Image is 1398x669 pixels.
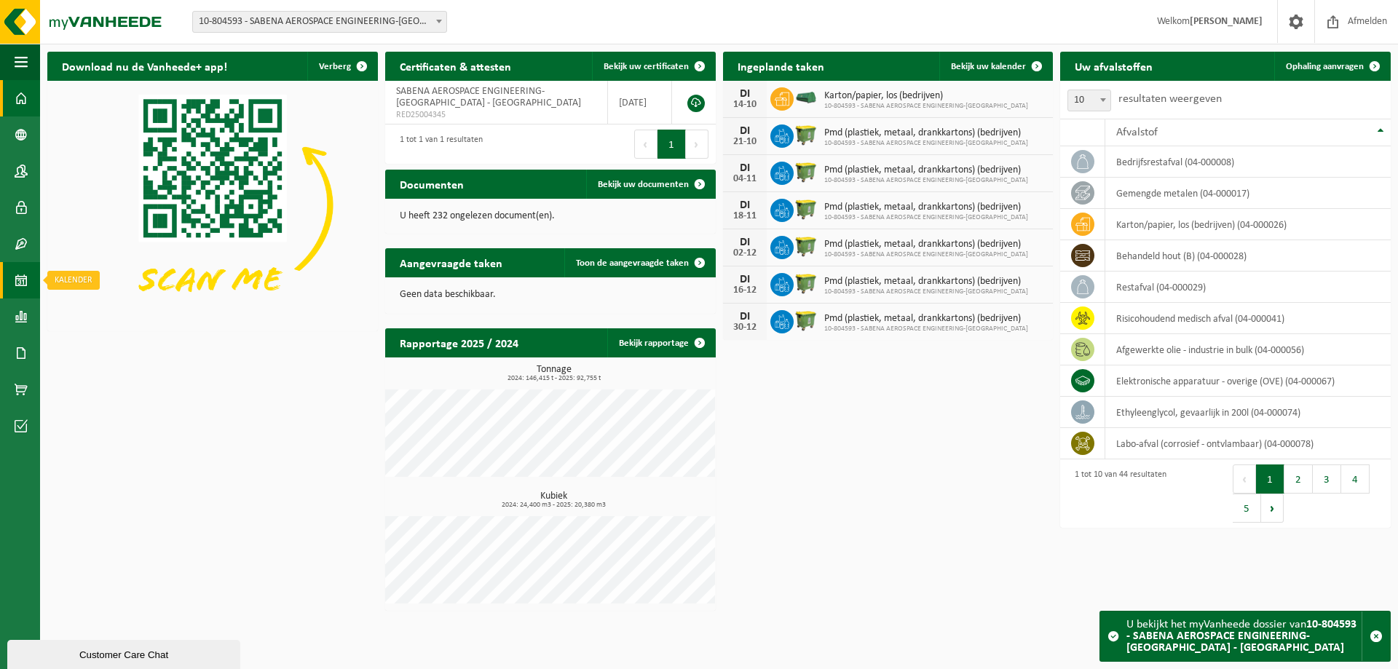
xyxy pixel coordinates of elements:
[939,52,1051,81] a: Bekijk uw kalender
[824,288,1028,296] span: 10-804593 - SABENA AEROSPACE ENGINEERING-[GEOGRAPHIC_DATA]
[824,202,1028,213] span: Pmd (plastiek, metaal, drankkartons) (bedrijven)
[824,325,1028,333] span: 10-804593 - SABENA AEROSPACE ENGINEERING-[GEOGRAPHIC_DATA]
[824,90,1028,102] span: Karton/papier, los (bedrijven)
[794,271,818,296] img: WB-1100-HPE-GN-50
[193,12,446,32] span: 10-804593 - SABENA AEROSPACE ENGINEERING-CHARLEROI - GOSSELIES
[385,248,517,277] h2: Aangevraagde taken
[598,180,689,189] span: Bekijk uw documenten
[1060,52,1167,80] h2: Uw afvalstoffen
[730,285,759,296] div: 16-12
[824,250,1028,259] span: 10-804593 - SABENA AEROSPACE ENGINEERING-[GEOGRAPHIC_DATA]
[1233,494,1261,523] button: 5
[730,174,759,184] div: 04-11
[730,100,759,110] div: 14-10
[824,239,1028,250] span: Pmd (plastiek, metaal, drankkartons) (bedrijven)
[730,162,759,174] div: DI
[385,52,526,80] h2: Certificaten & attesten
[1286,62,1364,71] span: Ophaling aanvragen
[608,81,672,124] td: [DATE]
[1118,93,1222,105] label: resultaten weergeven
[824,127,1028,139] span: Pmd (plastiek, metaal, drankkartons) (bedrijven)
[1105,334,1391,365] td: afgewerkte olie - industrie in bulk (04-000056)
[730,137,759,147] div: 21-10
[385,170,478,198] h2: Documenten
[1190,16,1263,27] strong: [PERSON_NAME]
[319,62,351,71] span: Verberg
[1105,365,1391,397] td: elektronische apparatuur - overige (OVE) (04-000067)
[396,86,581,108] span: SABENA AEROSPACE ENGINEERING-[GEOGRAPHIC_DATA] - [GEOGRAPHIC_DATA]
[392,491,716,509] h3: Kubiek
[1105,209,1391,240] td: karton/papier, los (bedrijven) (04-000026)
[1126,611,1362,661] div: U bekijkt het myVanheede dossier van
[1105,428,1391,459] td: labo-afval (corrosief - ontvlambaar) (04-000078)
[1105,178,1391,209] td: gemengde metalen (04-000017)
[730,125,759,137] div: DI
[1261,494,1284,523] button: Next
[1313,464,1341,494] button: 3
[392,128,483,160] div: 1 tot 1 van 1 resultaten
[686,130,708,159] button: Next
[794,159,818,184] img: WB-1100-HPE-GN-50
[1126,619,1356,654] strong: 10-804593 - SABENA AEROSPACE ENGINEERING-[GEOGRAPHIC_DATA] - [GEOGRAPHIC_DATA]
[1105,303,1391,334] td: risicohoudend medisch afval (04-000041)
[794,122,818,147] img: WB-1100-HPE-GN-50
[1105,146,1391,178] td: bedrijfsrestafval (04-000008)
[1067,463,1166,524] div: 1 tot 10 van 44 resultaten
[794,197,818,221] img: WB-1100-HPE-GN-50
[1105,272,1391,303] td: restafval (04-000029)
[951,62,1026,71] span: Bekijk uw kalender
[723,52,839,80] h2: Ingeplande taken
[7,637,243,669] iframe: chat widget
[730,274,759,285] div: DI
[794,234,818,258] img: WB-1100-HPE-GN-50
[824,139,1028,148] span: 10-804593 - SABENA AEROSPACE ENGINEERING-[GEOGRAPHIC_DATA]
[392,502,716,509] span: 2024: 24,400 m3 - 2025: 20,380 m3
[576,258,689,268] span: Toon de aangevraagde taken
[1116,127,1158,138] span: Afvalstof
[564,248,714,277] a: Toon de aangevraagde taken
[634,130,657,159] button: Previous
[730,311,759,322] div: DI
[824,276,1028,288] span: Pmd (plastiek, metaal, drankkartons) (bedrijven)
[824,176,1028,185] span: 10-804593 - SABENA AEROSPACE ENGINEERING-[GEOGRAPHIC_DATA]
[657,130,686,159] button: 1
[1341,464,1370,494] button: 4
[586,170,714,199] a: Bekijk uw documenten
[730,237,759,248] div: DI
[392,375,716,382] span: 2024: 146,415 t - 2025: 92,755 t
[592,52,714,81] a: Bekijk uw certificaten
[400,290,701,300] p: Geen data beschikbaar.
[607,328,714,357] a: Bekijk rapportage
[824,213,1028,222] span: 10-804593 - SABENA AEROSPACE ENGINEERING-[GEOGRAPHIC_DATA]
[730,211,759,221] div: 18-11
[385,328,533,357] h2: Rapportage 2025 / 2024
[824,313,1028,325] span: Pmd (plastiek, metaal, drankkartons) (bedrijven)
[47,52,242,80] h2: Download nu de Vanheede+ app!
[730,88,759,100] div: DI
[730,199,759,211] div: DI
[730,248,759,258] div: 02-12
[824,165,1028,176] span: Pmd (plastiek, metaal, drankkartons) (bedrijven)
[392,365,716,382] h3: Tonnage
[396,109,597,121] span: RED25004345
[1233,464,1256,494] button: Previous
[192,11,447,33] span: 10-804593 - SABENA AEROSPACE ENGINEERING-CHARLEROI - GOSSELIES
[47,81,378,328] img: Download de VHEPlus App
[307,52,376,81] button: Verberg
[1256,464,1284,494] button: 1
[1274,52,1389,81] a: Ophaling aanvragen
[1284,464,1313,494] button: 2
[824,102,1028,111] span: 10-804593 - SABENA AEROSPACE ENGINEERING-[GEOGRAPHIC_DATA]
[730,322,759,333] div: 30-12
[794,91,818,104] img: HK-XK-22-GN-00
[1105,240,1391,272] td: behandeld hout (B) (04-000028)
[1105,397,1391,428] td: ethyleenglycol, gevaarlijk in 200l (04-000074)
[400,211,701,221] p: U heeft 232 ongelezen document(en).
[1068,90,1110,111] span: 10
[794,308,818,333] img: WB-1100-HPE-GN-50
[604,62,689,71] span: Bekijk uw certificaten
